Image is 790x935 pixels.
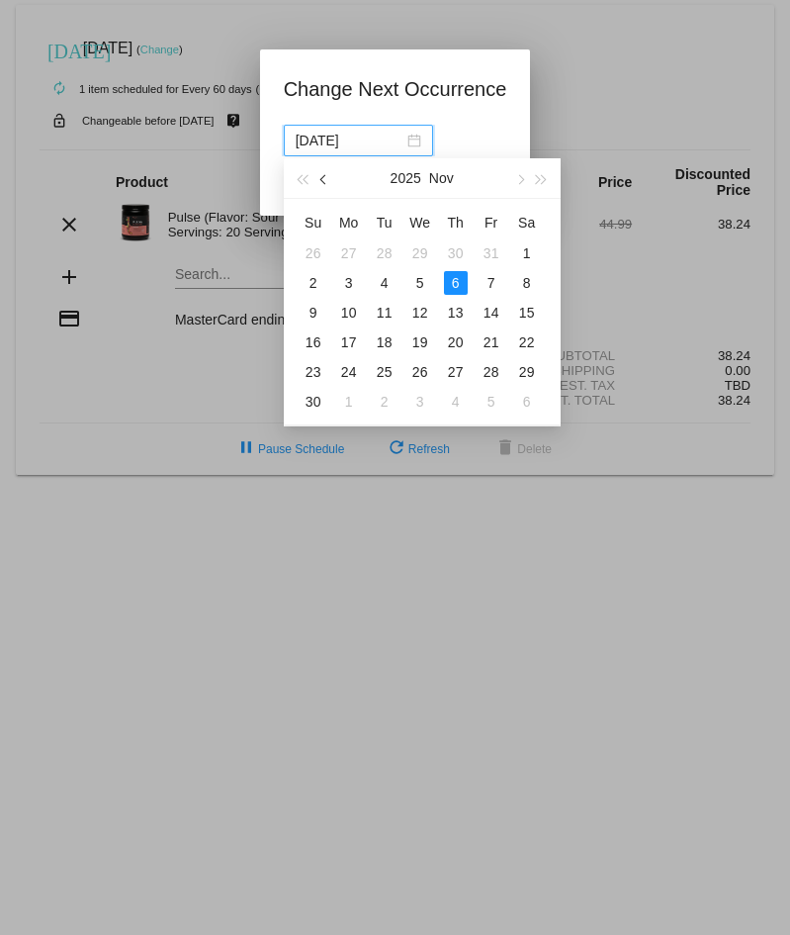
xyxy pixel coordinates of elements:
td: 11/10/2025 [331,298,367,327]
td: 11/27/2025 [438,357,474,387]
div: 5 [408,271,432,295]
th: Thu [438,207,474,238]
div: 25 [373,360,396,384]
td: 11/24/2025 [331,357,367,387]
td: 10/28/2025 [367,238,402,268]
td: 11/9/2025 [296,298,331,327]
td: 11/14/2025 [474,298,509,327]
div: 19 [408,330,432,354]
div: 24 [337,360,361,384]
td: 11/3/2025 [331,268,367,298]
td: 11/22/2025 [509,327,545,357]
td: 11/11/2025 [367,298,402,327]
div: 18 [373,330,396,354]
div: 21 [480,330,503,354]
div: 12 [408,301,432,325]
div: 31 [480,241,503,265]
div: 15 [515,301,539,325]
div: 16 [302,330,325,354]
td: 10/30/2025 [438,238,474,268]
td: 10/31/2025 [474,238,509,268]
div: 28 [480,360,503,384]
div: 11 [373,301,396,325]
td: 11/17/2025 [331,327,367,357]
th: Mon [331,207,367,238]
div: 1 [337,390,361,414]
button: Previous month (PageUp) [313,158,335,198]
th: Sun [296,207,331,238]
td: 11/21/2025 [474,327,509,357]
div: 9 [302,301,325,325]
div: 14 [480,301,503,325]
div: 10 [337,301,361,325]
td: 11/20/2025 [438,327,474,357]
td: 11/6/2025 [438,268,474,298]
td: 12/4/2025 [438,387,474,417]
div: 22 [515,330,539,354]
div: 6 [444,271,468,295]
div: 5 [480,390,503,414]
div: 3 [408,390,432,414]
div: 3 [337,271,361,295]
div: 23 [302,360,325,384]
td: 10/27/2025 [331,238,367,268]
td: 11/19/2025 [402,327,438,357]
div: 27 [444,360,468,384]
td: 11/16/2025 [296,327,331,357]
div: 27 [337,241,361,265]
div: 30 [302,390,325,414]
td: 12/3/2025 [402,387,438,417]
div: 29 [515,360,539,384]
div: 8 [515,271,539,295]
div: 6 [515,390,539,414]
div: 4 [444,390,468,414]
div: 30 [444,241,468,265]
button: Last year (Control + left) [292,158,313,198]
td: 11/18/2025 [367,327,402,357]
div: 20 [444,330,468,354]
div: 28 [373,241,396,265]
div: 4 [373,271,396,295]
div: 7 [480,271,503,295]
td: 10/26/2025 [296,238,331,268]
td: 11/7/2025 [474,268,509,298]
div: 13 [444,301,468,325]
button: Next year (Control + right) [530,158,552,198]
td: 11/4/2025 [367,268,402,298]
div: 1 [515,241,539,265]
button: Nov [429,158,454,198]
td: 11/8/2025 [509,268,545,298]
button: Next month (PageDown) [508,158,530,198]
td: 11/13/2025 [438,298,474,327]
td: 11/1/2025 [509,238,545,268]
td: 11/28/2025 [474,357,509,387]
div: 2 [302,271,325,295]
th: Wed [402,207,438,238]
td: 11/29/2025 [509,357,545,387]
td: 11/23/2025 [296,357,331,387]
td: 10/29/2025 [402,238,438,268]
td: 12/6/2025 [509,387,545,417]
div: 17 [337,330,361,354]
td: 11/26/2025 [402,357,438,387]
th: Tue [367,207,402,238]
input: Select date [296,130,403,151]
div: 26 [302,241,325,265]
div: 29 [408,241,432,265]
td: 11/2/2025 [296,268,331,298]
th: Sat [509,207,545,238]
button: 2025 [391,158,421,198]
td: 11/5/2025 [402,268,438,298]
h1: Change Next Occurrence [284,73,507,105]
td: 12/5/2025 [474,387,509,417]
td: 11/25/2025 [367,357,402,387]
td: 12/1/2025 [331,387,367,417]
td: 11/12/2025 [402,298,438,327]
div: 26 [408,360,432,384]
th: Fri [474,207,509,238]
td: 11/15/2025 [509,298,545,327]
td: 12/2/2025 [367,387,402,417]
td: 11/30/2025 [296,387,331,417]
div: 2 [373,390,396,414]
